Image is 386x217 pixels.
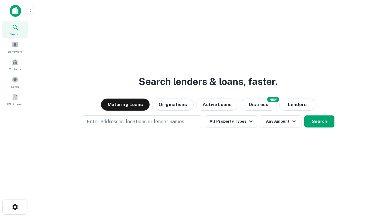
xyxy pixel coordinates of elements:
[82,115,202,128] button: Enter addresses, locations or lender names
[356,169,386,198] iframe: Chat Widget
[87,118,184,125] p: Enter addresses, locations or lender names
[2,21,28,38] a: Search
[279,99,315,111] button: Lenders
[6,102,24,106] span: SREO Search
[9,67,21,71] span: Contacts
[2,91,28,108] a: SREO Search
[11,84,20,89] span: Saved
[10,32,21,36] span: Search
[2,56,28,73] a: Contacts
[196,99,238,111] button: Active Loans
[2,74,28,90] a: Saved
[260,115,302,127] button: Any Amount
[8,49,22,54] span: Borrowers
[2,39,28,55] a: Borrowers
[241,99,277,111] button: Search distressed loans with lien and other non-mortgage details.
[139,74,277,89] h3: Search lenders & loans, faster.
[205,115,257,127] button: All Property Types
[304,115,334,127] button: Search
[152,99,194,111] button: Originations
[101,99,150,111] button: Maturing Loans
[10,5,21,17] img: capitalize-icon.png
[267,97,279,102] div: NEW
